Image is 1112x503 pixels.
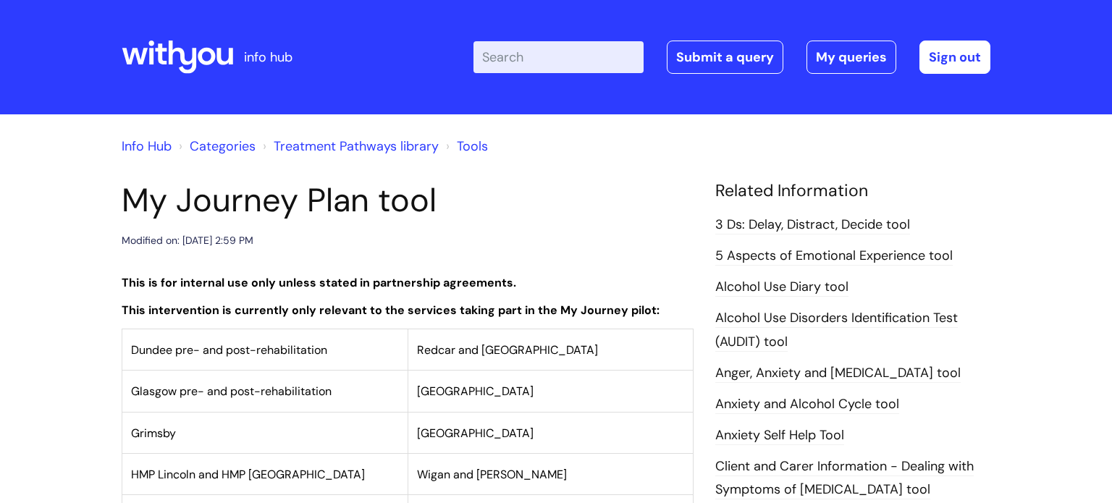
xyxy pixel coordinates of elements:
h4: Related Information [715,181,990,201]
li: Solution home [175,135,256,158]
strong: This intervention is currently only relevant to the services taking part in the My Journey pilot: [122,303,660,318]
strong: This is for internal use only unless stated in partnership agreements. [122,275,516,290]
a: Submit a query [667,41,783,74]
span: [GEOGRAPHIC_DATA] [417,384,534,399]
p: info hub [244,46,292,69]
a: 3 Ds: Delay, Distract, Decide tool [715,216,910,234]
a: Client and Carer Information - Dealing with Symptoms of [MEDICAL_DATA] tool [715,457,974,499]
span: Grimsby [131,426,176,441]
a: My queries [806,41,896,74]
a: Sign out [919,41,990,74]
span: HMP Lincoln and HMP [GEOGRAPHIC_DATA] [131,467,365,482]
a: Alcohol Use Disorders Identification Test (AUDIT) tool [715,309,958,351]
span: Wigan and [PERSON_NAME] [417,467,567,482]
span: Dundee pre- and post-rehabilitation [131,342,327,358]
a: Anger, Anxiety and [MEDICAL_DATA] tool [715,364,961,383]
a: Info Hub [122,138,172,155]
a: Tools [457,138,488,155]
a: 5 Aspects of Emotional Experience tool [715,247,953,266]
li: Treatment Pathways library [259,135,439,158]
li: Tools [442,135,488,158]
div: Modified on: [DATE] 2:59 PM [122,232,253,250]
input: Search [473,41,644,73]
span: Glasgow pre- and post-rehabilitation [131,384,332,399]
a: Anxiety Self Help Tool [715,426,844,445]
h1: My Journey Plan tool [122,181,694,220]
a: Anxiety and Alcohol Cycle tool [715,395,899,414]
a: Categories [190,138,256,155]
a: Alcohol Use Diary tool [715,278,848,297]
span: [GEOGRAPHIC_DATA] [417,426,534,441]
span: Redcar and [GEOGRAPHIC_DATA] [417,342,598,358]
div: | - [473,41,990,74]
a: Treatment Pathways library [274,138,439,155]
